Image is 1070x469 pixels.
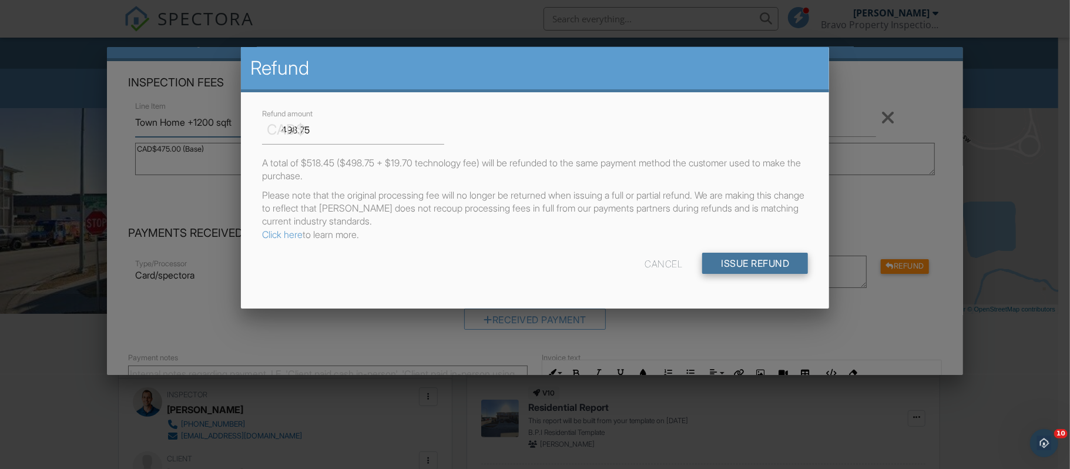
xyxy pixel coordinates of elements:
div: CAD$ [267,120,305,140]
span: 10 [1054,429,1068,438]
div: Cancel [645,253,682,274]
p: Please note that the original processing fee will no longer be returned when issuing a full or pa... [262,189,809,242]
a: Click here [262,229,303,240]
input: Issue Refund [702,253,808,274]
iframe: Intercom live chat [1030,429,1058,457]
label: Refund amount [262,109,313,119]
p: A total of $518.45 ($498.75 + $19.70 technology fee) will be refunded to the same payment method ... [262,156,809,183]
h2: Refund [250,56,820,80]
